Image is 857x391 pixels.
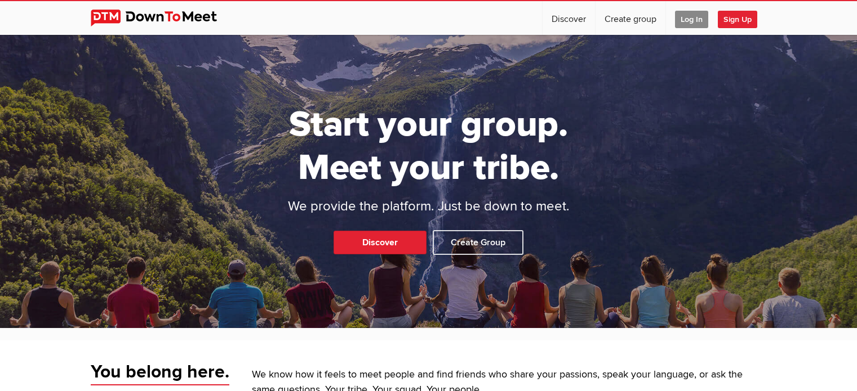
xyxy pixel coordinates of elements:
a: Sign Up [718,1,766,35]
a: Discover [543,1,595,35]
a: Log In [666,1,717,35]
a: Create Group [433,230,523,255]
a: Create group [596,1,665,35]
h1: Start your group. Meet your tribe. [246,103,612,190]
span: Log In [675,11,708,28]
img: DownToMeet [91,10,234,26]
span: Sign Up [718,11,757,28]
span: You belong here. [91,361,229,385]
a: Discover [334,231,427,254]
